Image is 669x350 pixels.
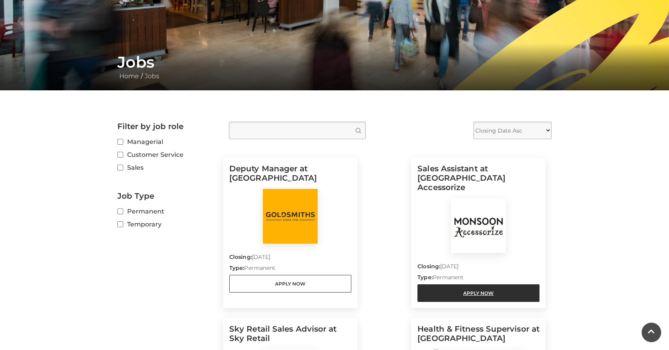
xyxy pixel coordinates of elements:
[417,262,540,273] p: [DATE]
[229,324,351,349] h5: Sky Retail Sales Advisor at Sky Retail
[263,189,318,244] img: Goldsmiths
[117,137,217,147] label: Managerial
[417,164,540,198] h5: Sales Assistant at [GEOGRAPHIC_DATA] Accessorize
[229,164,351,189] h5: Deputy Manager at [GEOGRAPHIC_DATA]
[111,53,557,81] div: /
[229,264,351,275] p: Permanent
[117,206,217,216] label: Permanent
[229,253,351,264] p: [DATE]
[117,53,552,72] h1: Jobs
[143,72,161,80] a: Jobs
[417,263,440,270] strong: Closing:
[417,284,540,302] a: Apply Now
[117,163,217,172] label: Sales
[229,264,244,271] strong: Type:
[417,274,432,281] strong: Type:
[117,150,217,160] label: Customer Service
[117,191,217,201] h2: Job Type
[117,122,217,131] h2: Filter by job role
[229,275,351,293] a: Apply Now
[417,324,540,349] h5: Health & Fitness Supervisor at [GEOGRAPHIC_DATA]
[117,72,141,80] a: Home
[417,273,540,284] p: Permanent
[117,219,217,229] label: Temporary
[229,253,252,260] strong: Closing:
[451,198,506,253] img: Monsoon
